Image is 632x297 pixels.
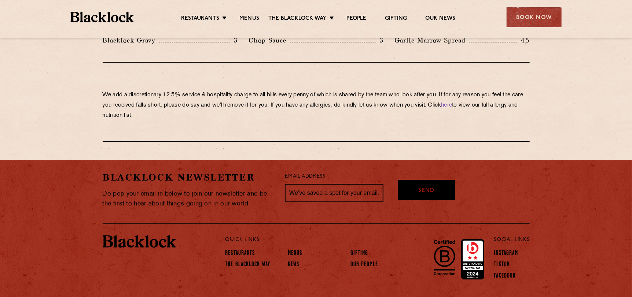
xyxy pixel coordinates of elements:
a: Gifting [385,15,407,23]
a: Restaurants [225,250,255,258]
a: People [347,15,367,23]
a: Our News [425,15,456,23]
img: B-Corp-Logo-Black-RGB.svg [430,235,460,279]
p: We add a discretionary 12.5% service & hospitality charge to all bills every penny of which is sh... [103,90,530,121]
a: The Blacklock Way [225,261,270,269]
a: Instagram [494,250,518,258]
p: Quick Links [225,235,470,245]
p: 4.5 [517,36,530,45]
p: Garlic Marrow Spread [394,35,469,45]
input: We’ve saved a spot for your email... [285,184,383,202]
a: News [288,261,299,269]
img: BL_Textured_Logo-footer-cropped.svg [103,235,176,248]
h2: Blacklock Newsletter [103,171,274,184]
a: TikTok [494,261,510,269]
p: Do pop your email in below to join our newsletter and be the first to hear about things going on ... [103,189,274,209]
img: BL_Textured_Logo-footer-cropped.svg [70,12,134,22]
span: Send [419,187,435,195]
div: Book Now [507,7,562,27]
a: Menus [239,15,259,23]
a: Gifting [350,250,368,258]
p: Blacklock Gravy [103,35,159,45]
label: Email Address [285,172,325,181]
img: Accred_2023_2star.png [461,239,484,279]
a: Facebook [494,272,516,281]
a: Restaurants [181,15,219,23]
p: 3 [376,36,383,45]
a: The Blacklock Way [268,15,326,23]
a: Menus [288,250,302,258]
a: here [441,103,452,108]
p: Chop Sauce [249,35,290,45]
p: Social Links [494,235,530,245]
p: 3 [230,36,238,45]
a: Our People [350,261,378,269]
